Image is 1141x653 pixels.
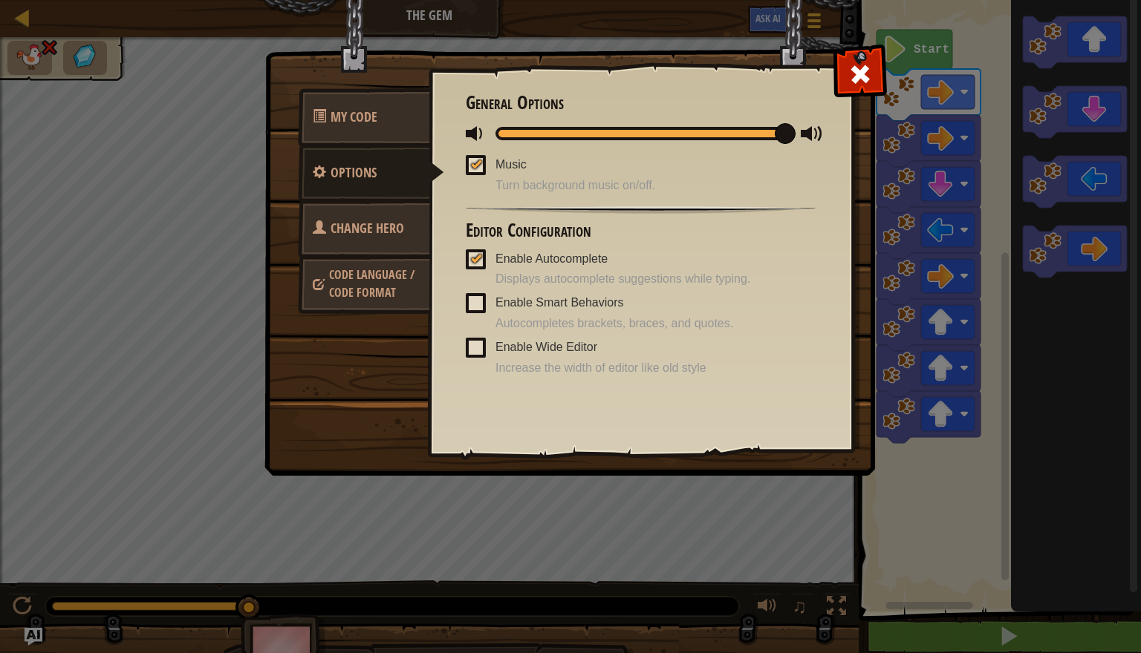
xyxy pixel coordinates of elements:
h3: General Options [466,93,816,113]
span: Displays autocomplete suggestions while typing. [495,271,816,288]
span: Enable Smart Behaviors [495,296,624,309]
a: Options [298,144,444,202]
span: Turn background music on/off. [495,177,816,194]
span: Autocompletes brackets, braces, and quotes. [495,315,816,332]
span: Increase the width of editor like old style [495,360,816,377]
span: Music [495,158,527,171]
img: hr.png [466,206,816,214]
span: Configure settings [331,163,377,182]
span: Quick Code Actions [331,108,377,126]
a: My Code [298,88,430,146]
span: Choose hero, language [331,219,404,237]
h3: Editor Configuration [466,220,816,240]
span: Enable Autocomplete [495,252,608,265]
span: Choose hero, language [329,266,415,301]
span: Enable Wide Editor [495,341,597,353]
